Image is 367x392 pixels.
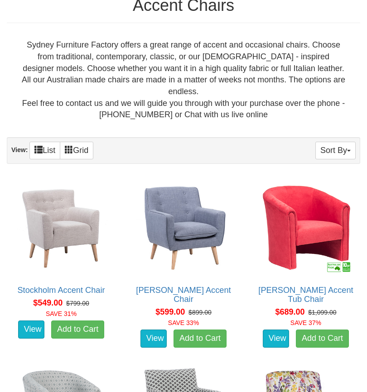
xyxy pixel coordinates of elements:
font: SAVE 31% [46,310,77,317]
del: $899.00 [188,309,212,316]
span: $689.00 [275,307,304,316]
img: Chester Accent Tub Chair [256,178,355,277]
a: View [140,330,167,348]
a: List [29,142,60,159]
font: SAVE 33% [168,319,199,326]
strong: View: [11,146,28,153]
a: Add to Cart [174,330,227,348]
a: Stockholm Accent Chair [17,286,105,295]
span: $599.00 [155,307,185,316]
a: [PERSON_NAME] Accent Tub Chair [258,286,353,304]
a: [PERSON_NAME] Accent Chair [136,286,231,304]
img: Stockholm Accent Chair [12,178,111,277]
font: SAVE 37% [290,319,321,326]
a: Add to Cart [296,330,349,348]
del: $799.00 [66,300,89,307]
a: View [18,320,44,339]
img: Claudia Accent Chair [134,178,233,277]
div: Sydney Furniture Factory offers a great range of accent and occasional chairs. Choose from tradit... [14,39,353,121]
a: Grid [60,142,93,159]
del: $1,099.00 [308,309,336,316]
a: Add to Cart [51,320,104,339]
button: Sort By [315,142,356,159]
span: $549.00 [33,298,63,307]
a: View [263,330,289,348]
